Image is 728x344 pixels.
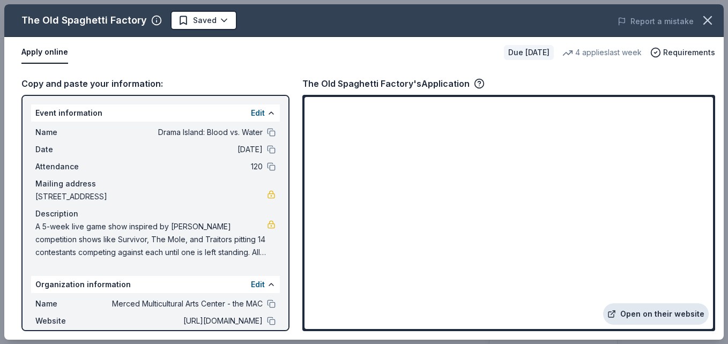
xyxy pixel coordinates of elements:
[35,207,276,220] div: Description
[35,177,276,190] div: Mailing address
[251,278,265,291] button: Edit
[107,315,263,327] span: [URL][DOMAIN_NAME]
[21,12,147,29] div: The Old Spaghetti Factory
[251,107,265,119] button: Edit
[663,46,715,59] span: Requirements
[31,104,280,122] div: Event information
[107,297,263,310] span: Merced Multicultural Arts Center - the MAC
[562,46,642,59] div: 4 applies last week
[21,77,289,91] div: Copy and paste your information:
[193,14,217,27] span: Saved
[35,160,107,173] span: Attendance
[21,41,68,64] button: Apply online
[170,11,237,30] button: Saved
[107,160,263,173] span: 120
[35,315,107,327] span: Website
[107,143,263,156] span: [DATE]
[618,15,694,28] button: Report a mistake
[603,303,709,325] a: Open on their website
[504,45,554,60] div: Due [DATE]
[35,190,267,203] span: [STREET_ADDRESS]
[35,143,107,156] span: Date
[35,220,267,259] span: A 5-week live game show inspired by [PERSON_NAME] competition shows like Survivor, The Mole, and ...
[35,126,107,139] span: Name
[35,297,107,310] span: Name
[107,126,263,139] span: Drama Island: Blood vs. Water
[302,77,485,91] div: The Old Spaghetti Factory's Application
[31,276,280,293] div: Organization information
[650,46,715,59] button: Requirements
